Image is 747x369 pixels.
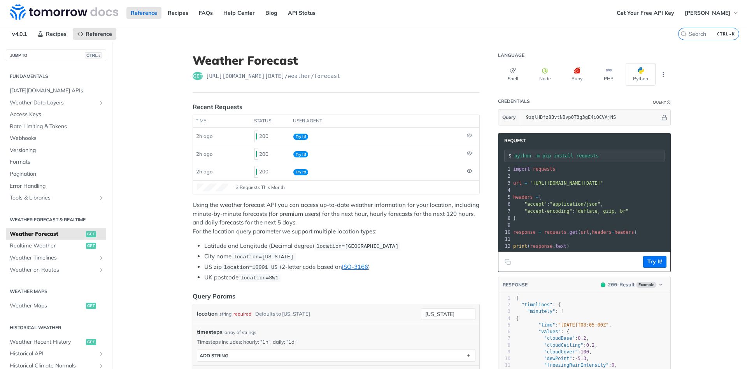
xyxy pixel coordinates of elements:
a: Help Center [219,7,259,19]
div: 1 [498,295,510,302]
span: : , [516,322,612,328]
input: Request instructions [514,153,664,159]
span: requests [533,166,556,172]
span: [DATE][DOMAIN_NAME] APIs [10,87,104,95]
span: location=[GEOGRAPHIC_DATA] [316,244,398,249]
div: 4 [498,315,510,322]
a: ISO-3166 [342,263,368,270]
span: { [513,194,541,200]
h2: Weather Forecast & realtime [6,216,106,223]
a: [DATE][DOMAIN_NAME] APIs [6,85,106,97]
span: Try It! [293,134,308,140]
span: } [513,215,516,221]
span: url [580,230,589,235]
div: 200 [254,147,287,161]
li: UK postcode [204,273,480,282]
span: 200 [256,133,257,139]
div: Query [653,99,666,105]
span: response [530,244,552,249]
span: 200 [601,282,605,287]
span: Request [500,138,526,144]
span: "freezingRainIntensity" [544,362,608,368]
div: Defaults to [US_STATE] [255,308,310,320]
span: Realtime Weather [10,242,84,250]
span: 0 [612,362,614,368]
a: FAQs [195,7,217,19]
span: get [86,243,96,249]
span: "cloudCeiling" [544,343,583,348]
span: Try It! [293,169,308,175]
input: apikey [522,109,660,125]
span: Query [502,114,516,121]
span: "dewPoint" [544,356,572,361]
span: = [536,194,538,200]
span: Weather Maps [10,302,84,310]
span: 2h ago [196,133,212,139]
a: Pagination [6,168,106,180]
span: Tools & Libraries [10,194,96,202]
span: - [575,356,578,361]
span: . ( , ) [513,230,637,235]
button: Python [626,63,656,86]
span: Example [636,282,656,288]
span: 0.2 [578,335,586,341]
th: status [251,115,290,127]
a: Recipes [33,28,71,40]
a: Tools & LibrariesShow subpages for Tools & Libraries [6,192,106,204]
span: 200 [608,282,617,288]
div: Recent Requests [193,102,242,111]
button: Show subpages for Historical API [98,351,104,357]
span: ( . ) [513,244,570,249]
kbd: CTRL-K [715,30,737,38]
span: CTRL-/ [85,52,102,58]
span: = [524,180,527,186]
button: RESPONSE [502,281,528,289]
span: Formats [10,158,104,166]
span: "[URL][DOMAIN_NAME][DATE]" [530,180,603,186]
div: 9 [498,349,510,355]
svg: Search [680,31,687,37]
button: Node [530,63,560,86]
span: : { [516,302,561,307]
button: [PERSON_NAME] [680,7,743,19]
i: Information [667,101,671,104]
button: Shell [498,63,528,86]
span: : , [516,356,589,361]
a: Formats [6,156,106,168]
span: : , [516,335,589,341]
span: "values" [538,329,561,334]
span: : , [516,343,598,348]
span: : , [516,362,617,368]
a: Versioning [6,145,106,156]
a: Weather on RoutesShow subpages for Weather on Routes [6,264,106,276]
span: get [86,303,96,309]
span: Webhooks [10,134,104,142]
li: City name [204,252,480,261]
div: array of strings [224,329,256,336]
span: Weather Data Layers [10,99,96,107]
span: get [86,339,96,345]
span: = [612,230,614,235]
span: location=[US_STATE] [233,254,293,260]
button: Try It! [643,256,666,268]
span: import [513,166,530,172]
span: 2h ago [196,168,212,175]
p: Using the weather forecast API you can access up-to-date weather information for your location, i... [193,201,480,236]
div: 8 [498,342,510,349]
span: 200 [256,151,257,157]
span: Try It! [293,151,308,157]
button: ADD string [197,350,475,361]
div: 4 [498,187,512,194]
div: 11 [498,362,510,369]
span: Access Keys [10,111,104,118]
span: response [513,230,536,235]
button: Show subpages for Historical Climate Normals [98,363,104,369]
span: get [570,230,578,235]
span: 100 [580,349,589,355]
button: Hide [660,113,668,121]
div: Credentials [498,98,530,104]
span: : , [516,349,592,355]
div: ADD string [200,353,228,358]
span: "accept-encoding" [524,208,572,214]
span: { [516,295,519,301]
